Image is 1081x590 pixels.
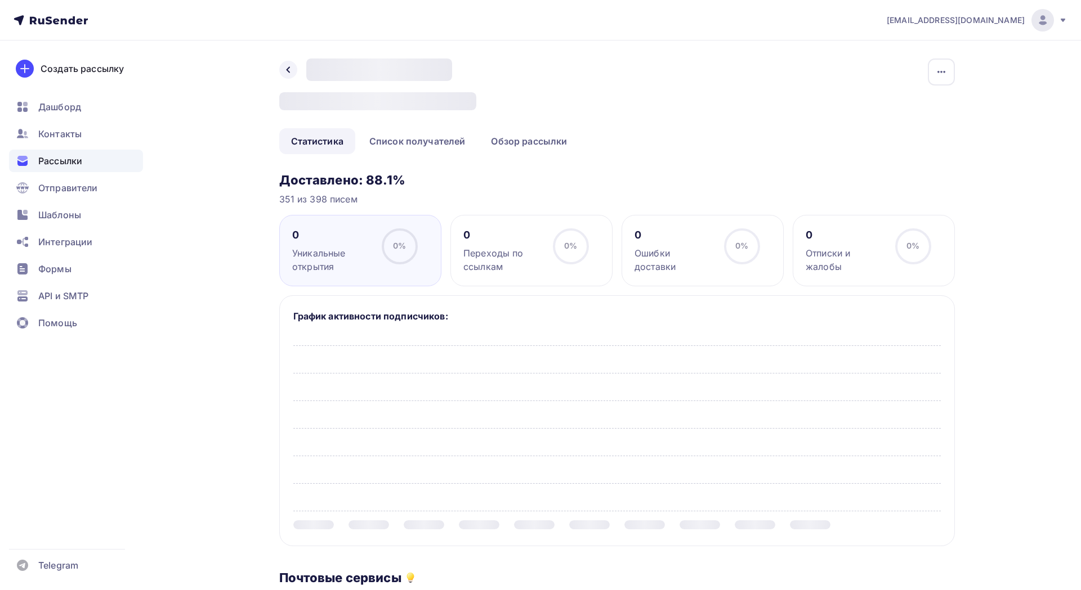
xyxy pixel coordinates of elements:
[906,241,919,250] span: 0%
[279,128,355,154] a: Статистика
[9,204,143,226] a: Шаблоны
[292,228,372,242] div: 0
[463,228,543,242] div: 0
[38,559,78,572] span: Telegram
[393,241,406,250] span: 0%
[38,127,82,141] span: Контакты
[279,192,955,206] div: 351 из 398 писем
[635,246,714,273] div: Ошибки доставки
[38,154,82,168] span: Рассылки
[564,241,577,250] span: 0%
[38,208,81,222] span: Шаблоны
[38,100,81,114] span: Дашборд
[463,246,543,273] div: Переходы по ссылкам
[293,309,941,323] h5: График активности подписчиков:
[806,228,885,242] div: 0
[38,262,72,276] span: Формы
[38,235,92,249] span: Интеграции
[635,228,714,242] div: 0
[9,123,143,145] a: Контакты
[38,181,98,195] span: Отправители
[887,9,1067,31] a: [EMAIL_ADDRESS][DOMAIN_NAME]
[38,316,77,330] span: Помощь
[806,246,885,273] div: Отписки и жалобы
[735,241,748,250] span: 0%
[9,258,143,280] a: Формы
[279,570,401,586] h3: Почтовые сервисы
[479,128,579,154] a: Обзор рассылки
[292,246,372,273] div: Уникальные открытия
[358,128,477,154] a: Список получателей
[41,62,124,75] div: Создать рассылку
[887,15,1025,26] span: [EMAIL_ADDRESS][DOMAIN_NAME]
[9,150,143,172] a: Рассылки
[38,289,88,303] span: API и SMTP
[279,172,955,188] h3: Доставлено: 88.1%
[9,177,143,199] a: Отправители
[9,96,143,118] a: Дашборд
